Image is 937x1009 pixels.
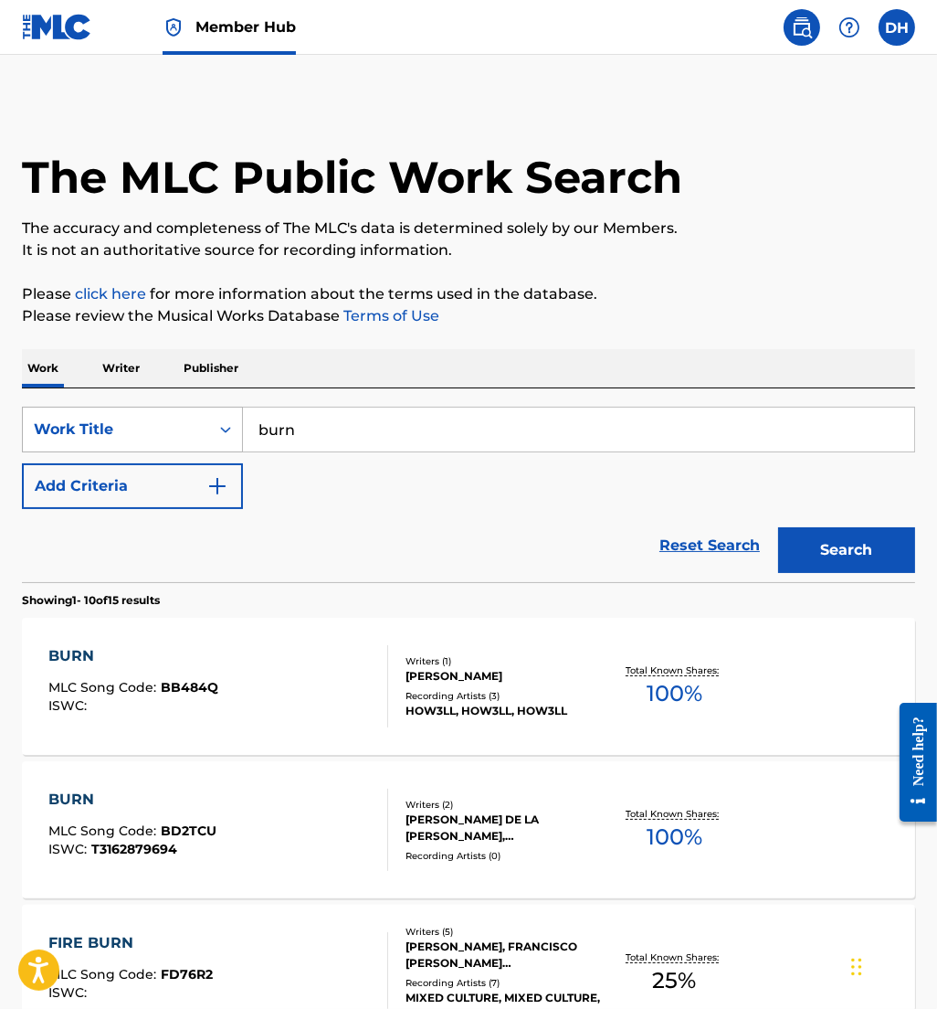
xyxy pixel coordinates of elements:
div: HOW3LL, HOW3LL, HOW3LL [405,703,600,719]
img: 9d2ae6d4665cec9f34b9.svg [206,475,228,497]
p: The accuracy and completeness of The MLC's data is determined solely by our Members. [22,218,915,239]
span: BB484Q [161,679,218,696]
div: Recording Artists ( 7 ) [405,976,600,990]
div: BURN [48,645,218,667]
span: 100 % [647,677,702,710]
p: Total Known Shares: [626,807,723,821]
div: Recording Artists ( 3 ) [405,689,600,703]
span: ISWC : [48,984,91,1001]
span: 100 % [647,821,702,854]
p: Total Known Shares: [626,951,723,964]
div: [PERSON_NAME] [405,668,600,685]
div: FIRE BURN [48,932,213,954]
span: MLC Song Code : [48,823,161,839]
div: Help [831,9,868,46]
div: BURN [48,789,216,811]
div: Recording Artists ( 0 ) [405,849,600,863]
img: MLC Logo [22,14,92,40]
div: [PERSON_NAME], FRANCISCO [PERSON_NAME] [PERSON_NAME], [PERSON_NAME], [PERSON_NAME], [PERSON_NAME] [405,939,600,972]
p: Please for more information about the terms used in the database. [22,283,915,305]
a: click here [75,285,146,303]
h1: The MLC Public Work Search [22,150,682,205]
a: Terms of Use [340,307,439,324]
form: Search Form [22,407,915,582]
a: BURNMLC Song Code:BB484QISWC:Writers (1)[PERSON_NAME]Recording Artists (3)HOW3LL, HOW3LL, HOW3LLT... [22,618,915,755]
div: User Menu [879,9,915,46]
span: 25 % [653,964,697,997]
div: Writers ( 1 ) [405,654,600,668]
a: BURNMLC Song Code:BD2TCUISWC:T3162879694Writers (2)[PERSON_NAME] DE LA [PERSON_NAME], [PERSON_NAM... [22,761,915,898]
div: Work Title [34,419,198,441]
a: Reset Search [650,526,769,566]
p: Publisher [178,349,244,388]
span: MLC Song Code : [48,679,161,696]
button: Add Criteria [22,463,243,509]
span: FD76R2 [161,966,213,982]
a: Public Search [784,9,820,46]
p: Work [22,349,64,388]
p: Total Known Shares: [626,664,723,677]
img: search [791,16,813,38]
span: ISWC : [48,841,91,857]
div: Writers ( 2 ) [405,798,600,812]
div: Writers ( 5 ) [405,925,600,939]
p: Please review the Musical Works Database [22,305,915,327]
img: Top Rightsholder [163,16,184,38]
span: MLC Song Code : [48,966,161,982]
iframe: Resource Center [886,689,937,836]
button: Search [778,527,915,573]
span: Member Hub [195,16,296,37]
div: Drag [851,940,862,994]
span: BD2TCU [161,823,216,839]
p: It is not an authoritative source for recording information. [22,239,915,261]
img: help [838,16,860,38]
span: ISWC : [48,697,91,714]
span: T3162879694 [91,841,177,857]
p: Showing 1 - 10 of 15 results [22,592,160,609]
div: [PERSON_NAME] DE LA [PERSON_NAME], [PERSON_NAME] [PERSON_NAME] [405,812,600,844]
p: Writer [97,349,145,388]
iframe: Chat Widget [846,921,937,1009]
